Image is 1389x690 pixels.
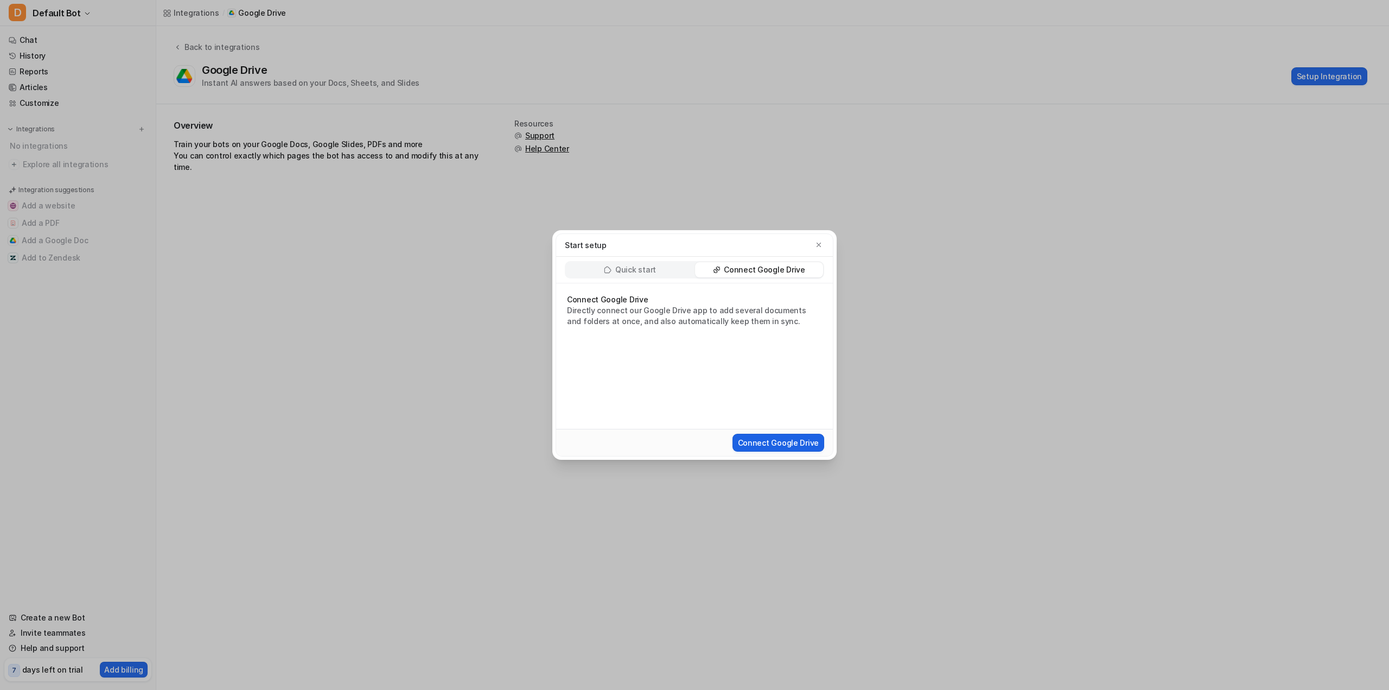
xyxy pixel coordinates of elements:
p: Directly connect our Google Drive app to add several documents and folders at once, and also auto... [567,305,822,327]
p: Connect Google Drive [567,294,822,305]
p: Start setup [565,239,607,251]
p: Quick start [615,264,656,275]
button: Connect Google Drive [732,434,824,452]
p: Connect Google Drive [724,264,805,275]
